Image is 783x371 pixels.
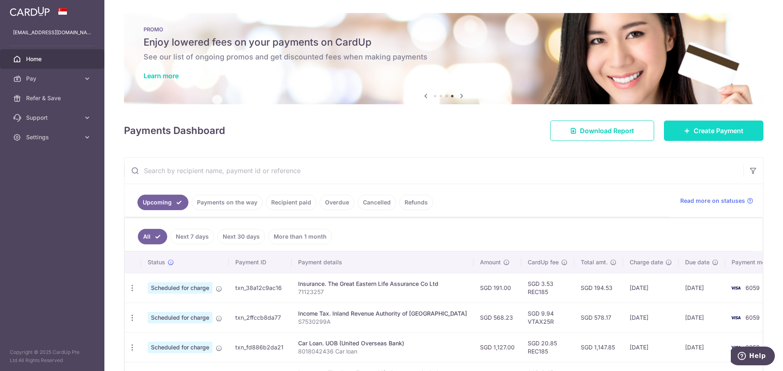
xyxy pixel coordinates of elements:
span: Charge date [630,258,663,266]
span: Scheduled for charge [148,282,212,294]
td: SGD 578.17 [574,303,623,332]
a: Download Report [550,121,654,141]
td: SGD 1,147.85 [574,332,623,362]
a: Overdue [320,195,354,210]
span: Status [148,258,165,266]
td: SGD 191.00 [473,273,521,303]
span: Settings [26,133,80,141]
a: More than 1 month [268,229,332,244]
td: [DATE] [623,332,679,362]
span: Scheduled for charge [148,342,212,353]
td: [DATE] [623,273,679,303]
span: 6059 [745,344,760,351]
div: Insurance. The Great Eastern Life Assurance Co Ltd [298,280,467,288]
span: Support [26,114,80,122]
a: Upcoming [137,195,188,210]
th: Payment ID [229,252,292,273]
div: Income Tax. Inland Revenue Authority of [GEOGRAPHIC_DATA] [298,310,467,318]
td: [DATE] [679,303,725,332]
td: SGD 1,127.00 [473,332,521,362]
span: Amount [480,258,501,266]
th: Payment details [292,252,473,273]
td: SGD 9.94 VTAX25R [521,303,574,332]
span: Pay [26,75,80,83]
p: 8018042436 Car loan [298,347,467,356]
span: Create Payment [694,126,743,136]
p: S7530299A [298,318,467,326]
a: All [138,229,167,244]
span: Refer & Save [26,94,80,102]
span: Home [26,55,80,63]
td: txn_fd886b2da21 [229,332,292,362]
a: Create Payment [664,121,763,141]
img: Latest Promos banner [124,13,763,104]
a: Recipient paid [266,195,316,210]
td: SGD 194.53 [574,273,623,303]
a: Payments on the way [192,195,263,210]
span: 6059 [745,314,760,321]
td: SGD 3.53 REC185 [521,273,574,303]
div: Car Loan. UOB (United Overseas Bank) [298,339,467,347]
td: [DATE] [679,273,725,303]
td: [DATE] [623,303,679,332]
td: txn_2ffccb8da77 [229,303,292,332]
a: Read more on statuses [680,197,753,205]
p: 71123257 [298,288,467,296]
iframe: Opens a widget where you can find more information [731,347,775,367]
td: txn_38a12c9ac16 [229,273,292,303]
h5: Enjoy lowered fees on your payments on CardUp [144,36,744,49]
td: SGD 20.85 REC185 [521,332,574,362]
h4: Payments Dashboard [124,123,225,138]
img: Bank Card [728,342,744,352]
span: Scheduled for charge [148,312,212,323]
a: Next 7 days [170,229,214,244]
span: Download Report [580,126,634,136]
a: Next 30 days [217,229,265,244]
h6: See our list of ongoing promos and get discounted fees when making payments [144,52,744,62]
img: Bank Card [728,313,744,323]
input: Search by recipient name, payment id or reference [124,158,743,184]
img: Bank Card [728,283,744,293]
span: Due date [685,258,710,266]
span: Total amt. [581,258,608,266]
img: CardUp [10,7,50,16]
span: Read more on statuses [680,197,745,205]
span: 6059 [745,284,760,291]
a: Cancelled [358,195,396,210]
a: Refunds [399,195,433,210]
p: PROMO [144,26,744,33]
td: SGD 568.23 [473,303,521,332]
td: [DATE] [679,332,725,362]
a: Learn more [144,72,179,80]
span: CardUp fee [528,258,559,266]
p: [EMAIL_ADDRESS][DOMAIN_NAME] [13,29,91,37]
